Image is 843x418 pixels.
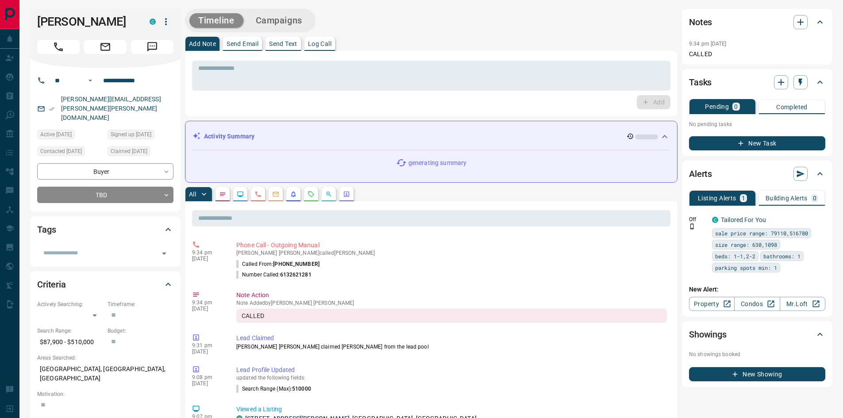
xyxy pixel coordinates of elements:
svg: Emails [272,191,279,198]
div: Activity Summary [192,128,670,145]
p: Send Text [269,41,297,47]
span: Signed up [DATE] [111,130,151,139]
p: Listing Alerts [698,195,736,201]
div: Fri Oct 10 2025 [108,146,173,159]
p: [PERSON_NAME] [PERSON_NAME] claimed [PERSON_NAME] from the lead pool [236,343,667,351]
p: [GEOGRAPHIC_DATA], [GEOGRAPHIC_DATA], [GEOGRAPHIC_DATA] [37,362,173,386]
span: Call [37,40,80,54]
span: Active [DATE] [40,130,72,139]
div: condos.ca [150,19,156,25]
svg: Calls [254,191,262,198]
button: Timeline [189,13,243,28]
p: Budget: [108,327,173,335]
svg: Opportunities [325,191,332,198]
div: Fri Oct 10 2025 [108,130,173,142]
p: [DATE] [192,349,223,355]
svg: Notes [219,191,226,198]
span: beds: 1-1,2-2 [715,252,755,261]
span: 510000 [292,386,311,392]
span: [PHONE_NUMBER] [273,261,319,267]
p: No showings booked [689,350,825,358]
p: 0 [813,195,816,201]
p: updated the following fields: [236,375,667,381]
button: New Showing [689,367,825,381]
div: Tasks [689,72,825,93]
p: Motivation: [37,390,173,398]
p: Add Note [189,41,216,47]
h2: Alerts [689,167,712,181]
button: Open [158,247,170,260]
div: Sat Oct 11 2025 [37,130,103,142]
p: 0 [734,104,738,110]
p: New Alert: [689,285,825,294]
h2: Criteria [37,277,66,291]
div: Fri Oct 10 2025 [37,146,103,159]
p: 9:34 pm [DATE] [689,41,727,47]
p: Pending [705,104,729,110]
h2: Tasks [689,75,712,89]
p: CALLED [689,50,825,59]
p: Lead Claimed [236,334,667,343]
svg: Lead Browsing Activity [237,191,244,198]
span: Message [131,40,173,54]
p: Building Alerts [766,195,808,201]
p: $87,900 - $510,000 [37,335,103,349]
p: Viewed a Listing [236,405,667,414]
p: No pending tasks [689,118,825,131]
p: Log Call [308,41,331,47]
div: Showings [689,324,825,345]
div: Tags [37,219,173,240]
p: Search Range: [37,327,103,335]
a: [PERSON_NAME][EMAIL_ADDRESS][PERSON_NAME][PERSON_NAME][DOMAIN_NAME] [61,96,161,121]
div: Alerts [689,163,825,184]
p: 9:31 pm [192,342,223,349]
p: Timeframe: [108,300,173,308]
p: Lead Profile Updated [236,365,667,375]
svg: Requests [308,191,315,198]
p: 9:34 pm [192,299,223,306]
span: parking spots min: 1 [715,263,777,272]
span: 6132621281 [280,272,312,278]
svg: Listing Alerts [290,191,297,198]
h2: Notes [689,15,712,29]
a: Condos [734,297,780,311]
svg: Agent Actions [343,191,350,198]
p: 9:34 pm [192,249,223,256]
button: Campaigns [247,13,311,28]
p: Completed [776,104,808,110]
p: Off [689,215,707,223]
svg: Push Notification Only [689,223,695,230]
p: Send Email [227,41,258,47]
h1: [PERSON_NAME] [37,15,136,29]
svg: Email Verified [49,106,55,112]
div: CALLED [236,309,667,323]
button: Open [85,75,96,86]
p: [PERSON_NAME] [PERSON_NAME] called [PERSON_NAME] [236,250,667,256]
div: Buyer [37,163,173,180]
p: Areas Searched: [37,354,173,362]
p: Search Range (Max) : [236,385,311,393]
a: Tailored For You [721,216,766,223]
div: Criteria [37,274,173,295]
h2: Tags [37,222,56,237]
p: generating summary [408,158,466,168]
div: condos.ca [712,217,718,223]
span: Contacted [DATE] [40,147,82,156]
div: TBD [37,187,173,203]
a: Mr.Loft [780,297,825,311]
span: sale price range: 79110,516780 [715,229,808,238]
p: Number Called: [236,271,312,279]
span: Email [84,40,127,54]
span: bathrooms: 1 [763,252,801,261]
span: Claimed [DATE] [111,147,147,156]
p: Activity Summary [204,132,254,141]
p: [DATE] [192,256,223,262]
a: Property [689,297,735,311]
h2: Showings [689,327,727,341]
p: 9:08 pm [192,374,223,380]
span: size range: 630,1098 [715,240,777,249]
p: All [189,191,196,197]
div: Notes [689,12,825,33]
p: [DATE] [192,380,223,387]
p: Called From: [236,260,319,268]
